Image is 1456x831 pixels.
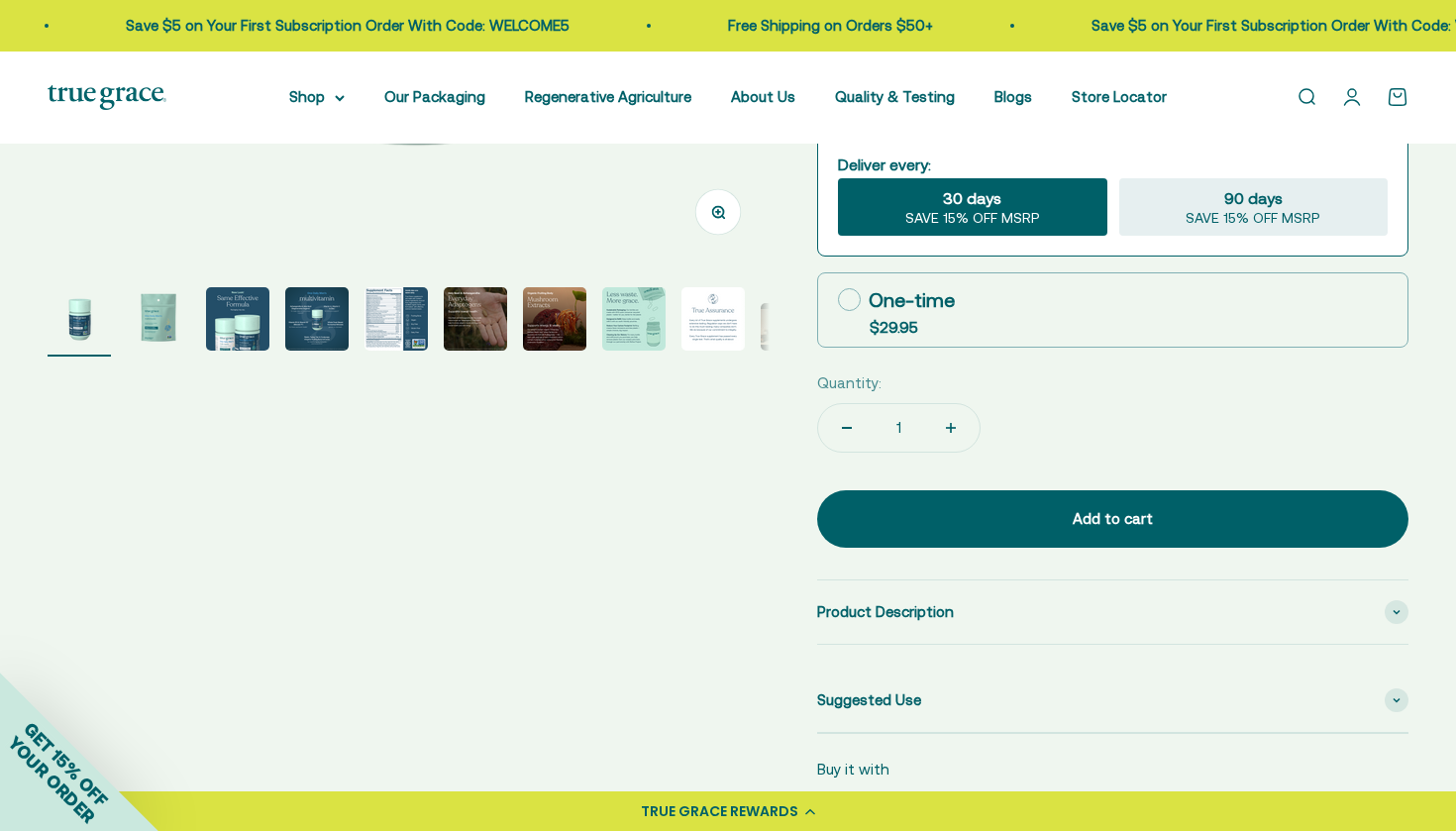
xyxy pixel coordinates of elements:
[817,669,1408,732] summary: Suggested Use
[857,507,1369,531] div: Add to cart
[602,287,666,351] img: One Daily Men's Multivitamin
[206,287,269,357] button: Go to item 3
[817,490,1408,548] button: Add to cart
[922,404,980,452] button: Increase quantity
[817,758,889,781] p: Buy it with
[641,801,798,822] div: TRUE GRACE REWARDS
[727,17,932,34] a: Free Shipping on Orders $50+
[681,287,745,357] button: Go to item 9
[127,287,190,357] button: Go to item 2
[994,88,1032,105] a: Blogs
[731,88,795,105] a: About Us
[20,718,112,810] span: GET 15% OFF
[444,287,507,351] img: One Daily Men's Multivitamin
[602,287,666,357] button: Go to item 8
[289,85,345,109] summary: Shop
[48,287,111,357] button: Go to item 1
[681,287,745,351] img: One Daily Men's Multivitamin
[817,600,954,624] span: Product Description
[761,303,824,357] button: Go to item 10
[364,287,428,357] button: Go to item 5
[817,580,1408,644] summary: Product Description
[125,14,569,38] p: Save $5 on Your First Subscription Order With Code: WELCOME5
[285,287,349,351] img: One Daily Men's Multivitamin
[364,287,428,351] img: One Daily Men's Multivitamin
[1072,88,1167,105] a: Store Locator
[384,88,485,105] a: Our Packaging
[523,287,586,357] button: Go to item 7
[127,287,190,351] img: Daily Multivitamin for Immune Support, Energy, and Daily Balance* - Vitamin A, Vitamin D3, and Zi...
[444,287,507,357] button: Go to item 6
[48,287,111,351] img: One Daily Men's Multivitamin
[4,732,99,827] span: YOUR ORDER
[818,404,876,452] button: Decrease quantity
[206,287,269,351] img: One Daily Men's Multivitamin
[835,88,955,105] a: Quality & Testing
[817,688,921,712] span: Suggested Use
[285,287,349,357] button: Go to item 4
[817,371,882,395] label: Quantity:
[525,88,691,105] a: Regenerative Agriculture
[523,287,586,351] img: One Daily Men's Multivitamin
